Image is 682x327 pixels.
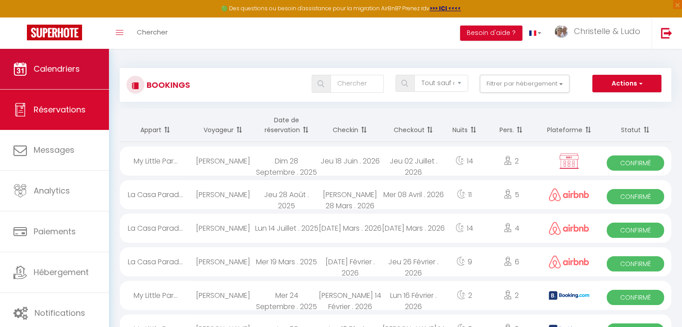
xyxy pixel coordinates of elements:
[480,75,569,93] button: Filtrer par hébergement
[555,26,568,38] img: ...
[460,26,522,41] button: Besoin d'aide ?
[34,226,76,237] span: Paiements
[137,27,168,37] span: Chercher
[592,75,661,93] button: Actions
[318,108,382,142] th: Sort by checkin
[34,267,89,278] span: Hébergement
[484,108,539,142] th: Sort by people
[539,108,599,142] th: Sort by channel
[191,108,255,142] th: Sort by guest
[599,108,671,142] th: Sort by status
[445,108,484,142] th: Sort by nights
[144,75,190,95] h3: Bookings
[548,17,652,49] a: ... Christelle & Ludo
[130,17,174,49] a: Chercher
[382,108,445,142] th: Sort by checkout
[27,25,82,40] img: Super Booking
[34,63,80,74] span: Calendriers
[34,144,74,155] span: Messages
[35,307,85,318] span: Notifications
[120,108,191,142] th: Sort by rentals
[430,4,461,12] a: >>> ICI <<<<
[255,108,318,142] th: Sort by booking date
[34,104,86,115] span: Réservations
[661,27,672,39] img: logout
[34,185,70,196] span: Analytics
[574,26,640,37] span: Christelle & Ludo
[330,75,384,93] input: Chercher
